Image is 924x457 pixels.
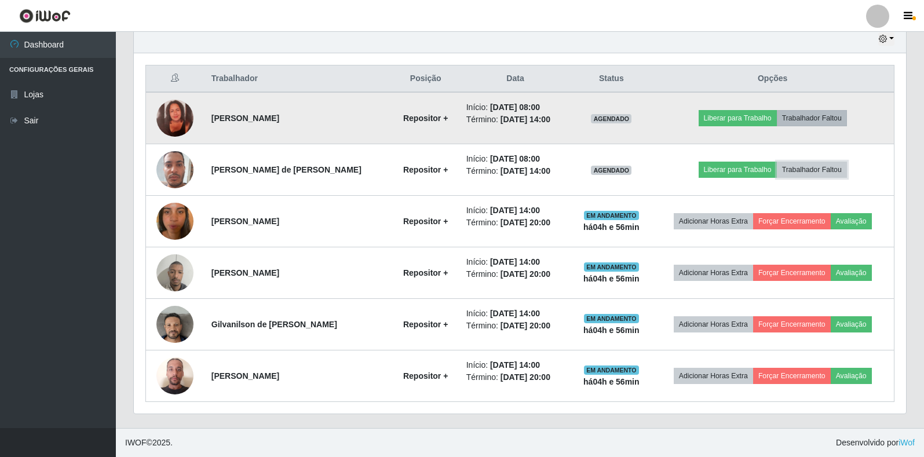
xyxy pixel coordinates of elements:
time: [DATE] 08:00 [490,103,540,112]
li: Início: [466,308,565,320]
strong: [PERSON_NAME] [211,268,279,277]
strong: [PERSON_NAME] [211,217,279,226]
strong: Repositor + [403,320,448,329]
th: Trabalhador [204,65,392,93]
time: [DATE] 14:00 [490,360,540,370]
button: Trabalhador Faltou [777,162,847,178]
button: Avaliação [831,316,872,332]
li: Início: [466,101,565,114]
time: [DATE] 20:00 [501,269,550,279]
li: Término: [466,320,565,332]
strong: Repositor + [403,165,448,174]
strong: Gilvanilson de [PERSON_NAME] [211,320,337,329]
button: Liberar para Trabalho [699,162,777,178]
button: Forçar Encerramento [753,265,831,281]
strong: há 04 h e 56 min [583,377,640,386]
strong: Repositor + [403,217,448,226]
li: Término: [466,114,565,126]
time: [DATE] 20:00 [501,321,550,330]
button: Avaliação [831,213,872,229]
time: [DATE] 14:00 [501,115,550,124]
span: © 2025 . [125,437,173,449]
button: Avaliação [831,368,872,384]
img: 1754927066511.jpeg [156,145,193,194]
button: Adicionar Horas Extra [674,316,753,332]
button: Forçar Encerramento [753,316,831,332]
span: EM ANDAMENTO [584,262,639,272]
time: [DATE] 20:00 [501,218,550,227]
img: 1755611081908.jpeg [156,291,193,357]
li: Término: [466,217,565,229]
img: 1754024702641.jpeg [156,248,193,297]
strong: [PERSON_NAME] [211,371,279,381]
strong: Repositor + [403,371,448,381]
button: Adicionar Horas Extra [674,265,753,281]
time: [DATE] 14:00 [490,257,540,266]
li: Término: [466,371,565,383]
th: Posição [392,65,459,93]
button: Adicionar Horas Extra [674,368,753,384]
strong: há 04 h e 56 min [583,274,640,283]
strong: há 04 h e 56 min [583,326,640,335]
strong: há 04 h e 56 min [583,222,640,232]
li: Término: [466,165,565,177]
strong: Repositor + [403,114,448,123]
button: Adicionar Horas Extra [674,213,753,229]
li: Início: [466,153,565,165]
button: Forçar Encerramento [753,368,831,384]
span: Desenvolvido por [836,437,915,449]
th: Data [459,65,572,93]
button: Avaliação [831,265,872,281]
span: EM ANDAMENTO [584,211,639,220]
strong: [PERSON_NAME] de [PERSON_NAME] [211,165,361,174]
img: 1748689708163.jpeg [156,100,193,137]
li: Término: [466,268,565,280]
span: EM ANDAMENTO [584,365,639,375]
img: 1755778947214.jpeg [156,351,193,400]
img: 1748978013900.jpeg [156,188,193,254]
time: [DATE] 14:00 [490,206,540,215]
time: [DATE] 14:00 [501,166,550,176]
strong: [PERSON_NAME] [211,114,279,123]
li: Início: [466,204,565,217]
th: Opções [651,65,894,93]
button: Trabalhador Faltou [777,110,847,126]
button: Forçar Encerramento [753,213,831,229]
th: Status [571,65,651,93]
strong: Repositor + [403,268,448,277]
li: Início: [466,359,565,371]
button: Liberar para Trabalho [699,110,777,126]
span: AGENDADO [591,114,631,123]
span: IWOF [125,438,147,447]
a: iWof [899,438,915,447]
li: Início: [466,256,565,268]
span: EM ANDAMENTO [584,314,639,323]
img: CoreUI Logo [19,9,71,23]
time: [DATE] 08:00 [490,154,540,163]
time: [DATE] 14:00 [490,309,540,318]
time: [DATE] 20:00 [501,372,550,382]
span: AGENDADO [591,166,631,175]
